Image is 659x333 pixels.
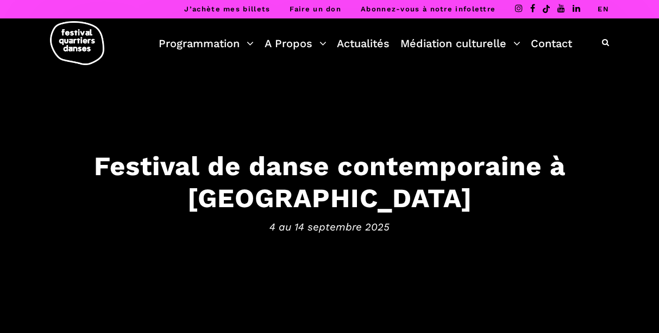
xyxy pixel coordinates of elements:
[50,21,104,65] img: logo-fqd-med
[531,34,572,53] a: Contact
[400,34,520,53] a: Médiation culturelle
[265,34,327,53] a: A Propos
[290,5,341,13] a: Faire un don
[361,5,495,13] a: Abonnez-vous à notre infolettre
[184,5,270,13] a: J’achète mes billets
[337,34,390,53] a: Actualités
[159,34,254,53] a: Programmation
[598,5,609,13] a: EN
[11,150,648,214] h3: Festival de danse contemporaine à [GEOGRAPHIC_DATA]
[11,219,648,235] span: 4 au 14 septembre 2025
